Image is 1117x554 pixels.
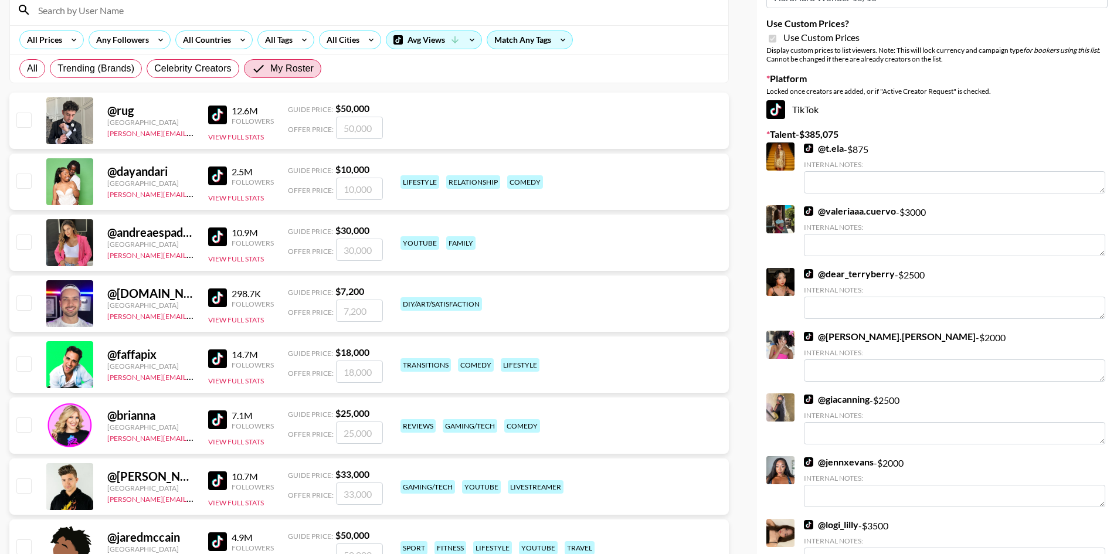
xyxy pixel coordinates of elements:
em: for bookers using this list [1023,46,1099,55]
div: @ brianna [107,408,194,423]
div: [GEOGRAPHIC_DATA] [107,362,194,371]
div: 12.6M [232,105,274,117]
span: Guide Price: [288,349,333,358]
div: [GEOGRAPHIC_DATA] [107,301,194,310]
div: Internal Notes: [804,411,1105,420]
div: [GEOGRAPHIC_DATA] [107,240,194,249]
img: TikTok [208,532,227,551]
div: - $ 2500 [804,268,1105,319]
div: comedy [504,419,540,433]
img: TikTok [208,227,227,246]
label: Talent - $ 385,075 [766,128,1108,140]
a: @dear_terryberry [804,268,895,280]
div: livestreamer [508,480,563,494]
span: Guide Price: [288,532,333,541]
a: @giacanning [804,393,870,405]
div: 10.9M [232,227,274,239]
div: - $ 2000 [804,456,1105,507]
div: lifestyle [400,175,439,189]
div: @ andreaespadatv [107,225,194,240]
div: Followers [232,178,274,186]
span: Use Custom Prices [783,32,860,43]
div: reviews [400,419,436,433]
button: View Full Stats [208,254,264,263]
img: TikTok [208,166,227,185]
div: family [446,236,476,250]
a: [PERSON_NAME][EMAIL_ADDRESS][DOMAIN_NAME] [107,127,281,138]
div: Internal Notes: [804,160,1105,169]
div: - $ 875 [804,142,1105,193]
span: All [27,62,38,76]
div: @ dayandari [107,164,194,179]
div: Match Any Tags [487,31,572,49]
div: @ jaredmccain [107,530,194,545]
div: youtube [400,236,439,250]
strong: $ 50,000 [335,103,369,114]
a: [PERSON_NAME][EMAIL_ADDRESS][DOMAIN_NAME] [107,188,281,199]
input: 33,000 [336,482,383,505]
button: View Full Stats [208,315,264,324]
img: TikTok [766,100,785,119]
div: Locked once creators are added, or if "Active Creator Request" is checked. [766,87,1108,96]
div: Any Followers [89,31,151,49]
span: Guide Price: [288,105,333,114]
span: Offer Price: [288,430,334,439]
div: Followers [232,361,274,369]
div: Followers [232,482,274,491]
div: 2.5M [232,166,274,178]
div: @ [PERSON_NAME] [107,469,194,484]
img: TikTok [208,106,227,124]
strong: $ 30,000 [335,225,369,236]
input: 25,000 [336,422,383,444]
a: [PERSON_NAME][EMAIL_ADDRESS][DOMAIN_NAME] [107,492,281,504]
div: Internal Notes: [804,348,1105,357]
strong: $ 25,000 [335,407,369,419]
div: diy/art/satisfaction [400,297,482,311]
div: - $ 2500 [804,393,1105,444]
input: 50,000 [336,117,383,139]
div: gaming/tech [400,480,455,494]
div: Internal Notes: [804,223,1105,232]
img: TikTok [804,144,813,153]
span: Offer Price: [288,369,334,378]
a: @[PERSON_NAME].[PERSON_NAME] [804,331,976,342]
div: comedy [507,175,543,189]
div: Avg Views [386,31,481,49]
div: 7.1M [232,410,274,422]
div: @ [DOMAIN_NAME] [107,286,194,301]
span: Offer Price: [288,247,334,256]
span: Guide Price: [288,410,333,419]
img: TikTok [804,520,813,529]
input: Search by User Name [31,1,721,19]
label: Platform [766,73,1108,84]
div: @ faffapix [107,347,194,362]
button: View Full Stats [208,193,264,202]
img: TikTok [804,269,813,278]
button: View Full Stats [208,498,264,507]
input: 18,000 [336,361,383,383]
div: [GEOGRAPHIC_DATA] [107,423,194,431]
button: View Full Stats [208,376,264,385]
div: [GEOGRAPHIC_DATA] [107,545,194,553]
input: 10,000 [336,178,383,200]
span: Celebrity Creators [154,62,232,76]
div: youtube [462,480,501,494]
strong: $ 7,200 [335,286,364,297]
input: 7,200 [336,300,383,322]
div: Internal Notes: [804,474,1105,482]
a: [PERSON_NAME][EMAIL_ADDRESS][DOMAIN_NAME] [107,249,281,260]
div: Display custom prices to list viewers. Note: This will lock currency and campaign type . Cannot b... [766,46,1108,63]
a: @logi_lilly [804,519,858,531]
label: Use Custom Prices? [766,18,1108,29]
div: comedy [458,358,494,372]
img: TikTok [804,457,813,467]
div: 4.9M [232,532,274,543]
div: All Prices [20,31,64,49]
a: @t.ela [804,142,844,154]
div: gaming/tech [443,419,497,433]
div: Followers [232,422,274,430]
img: TikTok [804,395,813,404]
div: 10.7M [232,471,274,482]
div: @ rug [107,103,194,118]
span: Offer Price: [288,125,334,134]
